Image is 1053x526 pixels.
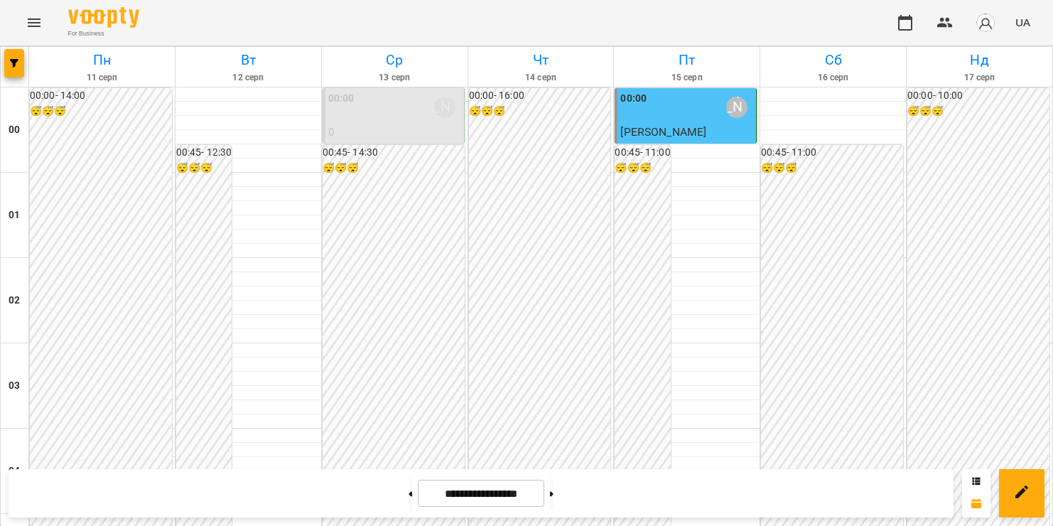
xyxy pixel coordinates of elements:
h6: 16 серп [762,71,904,85]
h6: 00:45 - 12:30 [176,145,232,161]
p: індивід шч 45 хв [620,141,753,158]
img: avatar_s.png [976,13,995,33]
h6: 😴😴😴 [176,161,232,176]
h6: Пн [31,49,173,71]
label: 00:00 [620,91,647,107]
h6: 12 серп [178,71,319,85]
button: UA [1010,9,1036,36]
h6: 00:45 - 11:00 [761,145,903,161]
h6: 14 серп [470,71,612,85]
h6: Нд [909,49,1050,71]
h6: Сб [762,49,904,71]
h6: 😴😴😴 [323,161,465,176]
h6: Вт [178,49,319,71]
h6: 😴😴😴 [30,104,172,119]
h6: 01 [9,208,20,223]
h6: 00 [9,122,20,138]
button: Menu [17,6,51,40]
h6: 00:00 - 16:00 [469,88,611,104]
h6: 😴😴😴 [907,104,1049,119]
h6: 03 [9,378,20,394]
h6: Чт [470,49,612,71]
label: 00:00 [328,91,355,107]
h6: 15 серп [616,71,757,85]
h6: 😴😴😴 [615,161,670,176]
h6: 00:00 - 14:00 [30,88,172,104]
p: 0 [328,124,461,141]
h6: 00:00 - 10:00 [907,88,1049,104]
h6: 00:45 - 14:30 [323,145,465,161]
h6: 00:45 - 11:00 [615,145,670,161]
span: [PERSON_NAME] [620,125,706,139]
img: Voopty Logo [68,7,139,28]
h6: 17 серп [909,71,1050,85]
div: Зверєва Анастасія [726,97,747,118]
div: Зверєва Анастасія [434,97,455,118]
p: індивід шч 45 хв [328,141,461,158]
span: UA [1015,15,1030,30]
h6: 02 [9,293,20,308]
h6: Пт [616,49,757,71]
h6: 😴😴😴 [761,161,903,176]
h6: 13 серп [324,71,465,85]
h6: 11 серп [31,71,173,85]
h6: 😴😴😴 [469,104,611,119]
h6: Ср [324,49,465,71]
span: For Business [68,29,139,38]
